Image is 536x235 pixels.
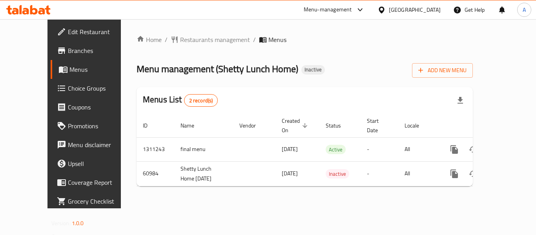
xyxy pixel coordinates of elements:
[398,161,439,186] td: All
[180,121,204,130] span: Name
[523,5,526,14] span: A
[326,169,349,179] div: Inactive
[51,135,137,154] a: Menu disclaimer
[51,98,137,117] a: Coupons
[282,168,298,179] span: [DATE]
[51,41,137,60] a: Branches
[68,178,131,187] span: Coverage Report
[184,94,218,107] div: Total records count
[367,116,389,135] span: Start Date
[326,169,349,179] span: Inactive
[137,60,298,78] span: Menu management ( Shetty Lunch Home )
[268,35,286,44] span: Menus
[51,154,137,173] a: Upsell
[464,164,483,183] button: Change Status
[51,192,137,211] a: Grocery Checklist
[301,66,325,73] span: Inactive
[389,5,441,14] div: [GEOGRAPHIC_DATA]
[171,35,250,44] a: Restaurants management
[68,46,131,55] span: Branches
[184,97,218,104] span: 2 record(s)
[326,145,346,154] span: Active
[398,137,439,161] td: All
[68,140,131,149] span: Menu disclaimer
[165,35,168,44] li: /
[445,164,464,183] button: more
[180,35,250,44] span: Restaurants management
[51,173,137,192] a: Coverage Report
[282,116,310,135] span: Created On
[451,91,470,110] div: Export file
[68,27,131,36] span: Edit Restaurant
[137,35,162,44] a: Home
[51,60,137,79] a: Menus
[69,65,131,74] span: Menus
[253,35,256,44] li: /
[68,197,131,206] span: Grocery Checklist
[412,63,473,78] button: Add New Menu
[174,161,233,186] td: Shetty Lunch Home [DATE]
[51,22,137,41] a: Edit Restaurant
[239,121,266,130] span: Vendor
[304,5,352,15] div: Menu-management
[137,114,527,186] table: enhanced table
[405,121,429,130] span: Locale
[68,102,131,112] span: Coupons
[361,161,398,186] td: -
[301,65,325,75] div: Inactive
[282,144,298,154] span: [DATE]
[361,137,398,161] td: -
[418,66,467,75] span: Add New Menu
[137,35,473,44] nav: breadcrumb
[326,121,351,130] span: Status
[143,121,158,130] span: ID
[51,117,137,135] a: Promotions
[72,218,84,228] span: 1.0.0
[68,159,131,168] span: Upsell
[51,79,137,98] a: Choice Groups
[137,161,174,186] td: 60984
[68,84,131,93] span: Choice Groups
[445,140,464,159] button: more
[464,140,483,159] button: Change Status
[439,114,527,138] th: Actions
[68,121,131,131] span: Promotions
[143,94,218,107] h2: Menus List
[51,218,71,228] span: Version:
[174,137,233,161] td: final menu
[137,137,174,161] td: 1311243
